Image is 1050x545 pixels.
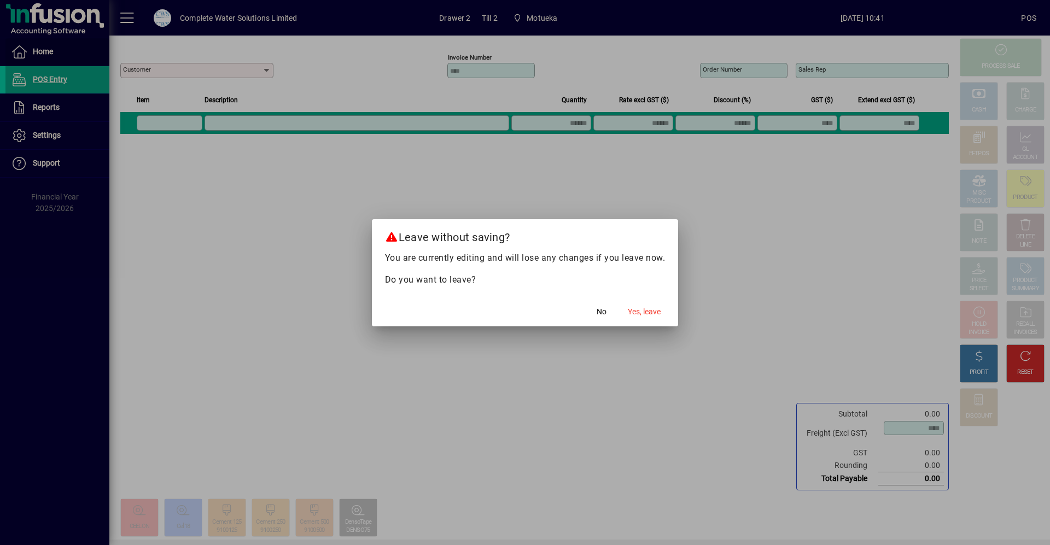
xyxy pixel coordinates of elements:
[385,251,666,265] p: You are currently editing and will lose any changes if you leave now.
[597,306,606,318] span: No
[385,273,666,286] p: Do you want to leave?
[372,219,679,251] h2: Leave without saving?
[584,302,619,322] button: No
[628,306,661,318] span: Yes, leave
[623,302,665,322] button: Yes, leave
